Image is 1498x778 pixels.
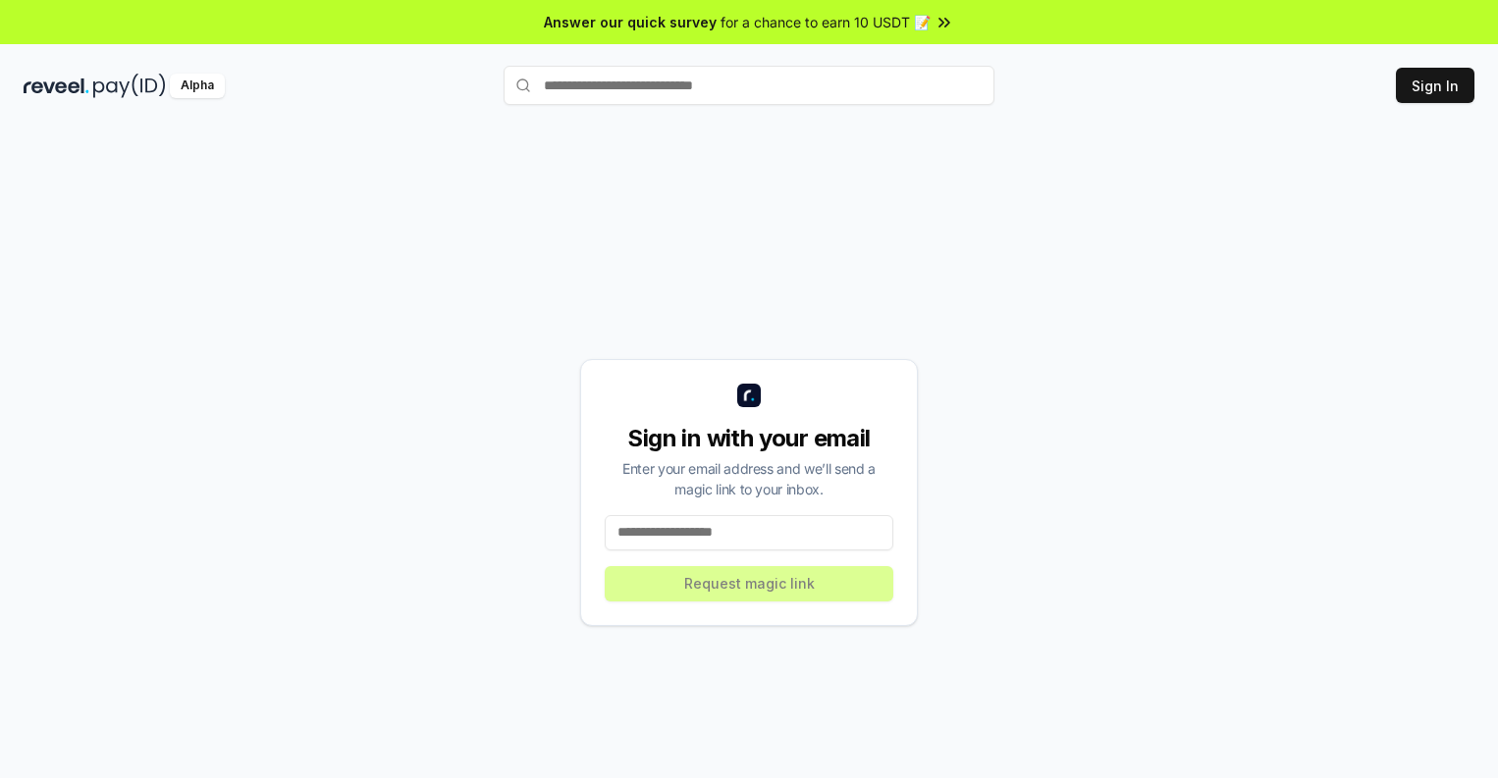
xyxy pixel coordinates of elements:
[1396,68,1474,103] button: Sign In
[544,12,717,32] span: Answer our quick survey
[737,384,761,407] img: logo_small
[93,74,166,98] img: pay_id
[24,74,89,98] img: reveel_dark
[721,12,931,32] span: for a chance to earn 10 USDT 📝
[605,423,893,454] div: Sign in with your email
[605,458,893,499] div: Enter your email address and we’ll send a magic link to your inbox.
[170,74,225,98] div: Alpha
